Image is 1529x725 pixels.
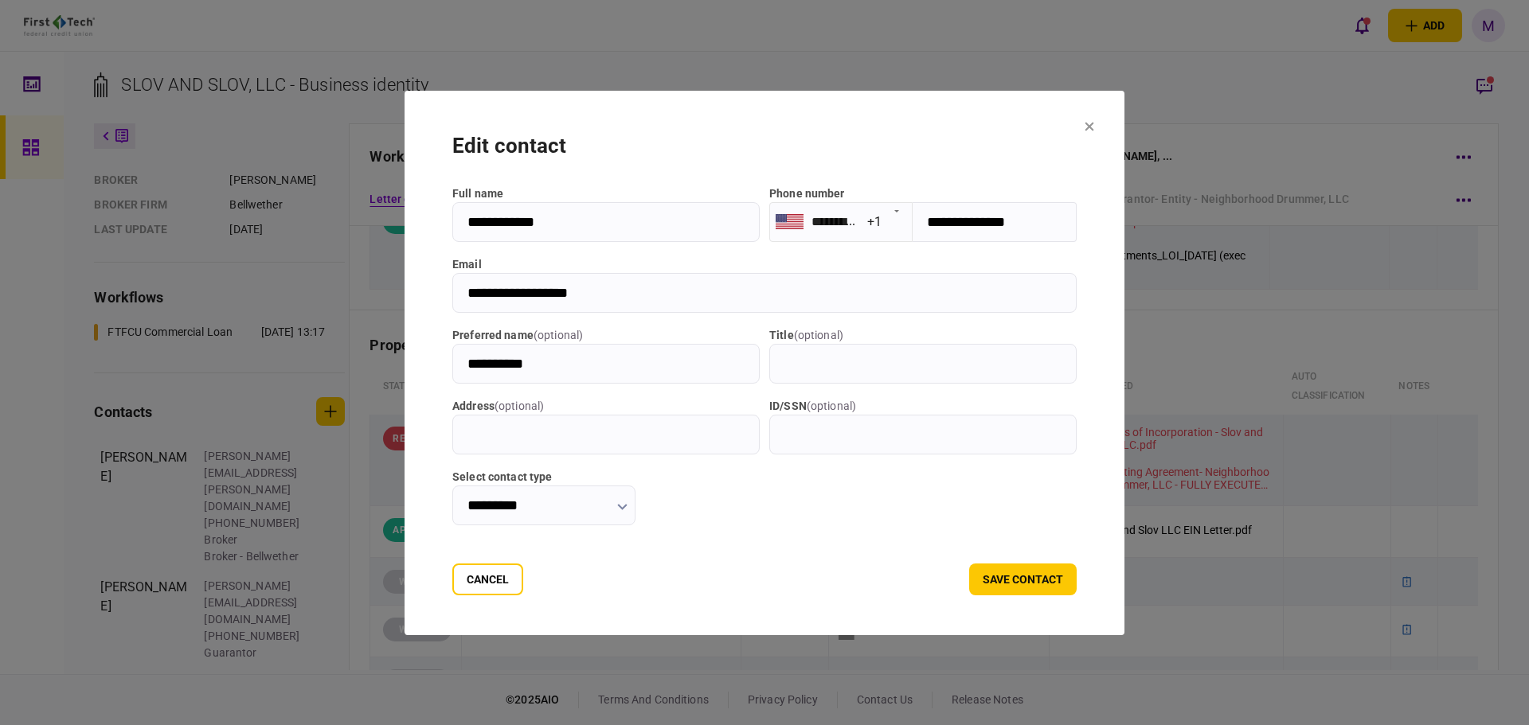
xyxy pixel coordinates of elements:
[452,344,760,384] input: Preferred name
[769,344,1077,384] input: title
[452,563,523,595] button: Cancel
[452,415,760,454] input: address
[452,202,760,242] input: full name
[452,485,635,525] input: Select contact type
[495,400,544,412] span: ( optional )
[452,398,760,415] label: address
[769,415,1077,454] input: ID/SSN
[794,329,843,341] span: ( optional )
[534,329,583,341] span: ( optional )
[452,185,760,202] label: full name
[886,199,908,221] button: Open
[769,327,1077,344] label: title
[867,212,882,231] div: +1
[452,273,1077,313] input: email
[807,400,856,412] span: ( optional )
[452,469,635,485] label: Select contact type
[969,563,1077,595] button: save contact
[769,187,845,200] label: Phone number
[452,131,1077,162] div: edit contact
[776,214,804,228] img: us
[769,398,1077,415] label: ID/SSN
[452,256,1077,273] label: email
[452,327,760,344] label: Preferred name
